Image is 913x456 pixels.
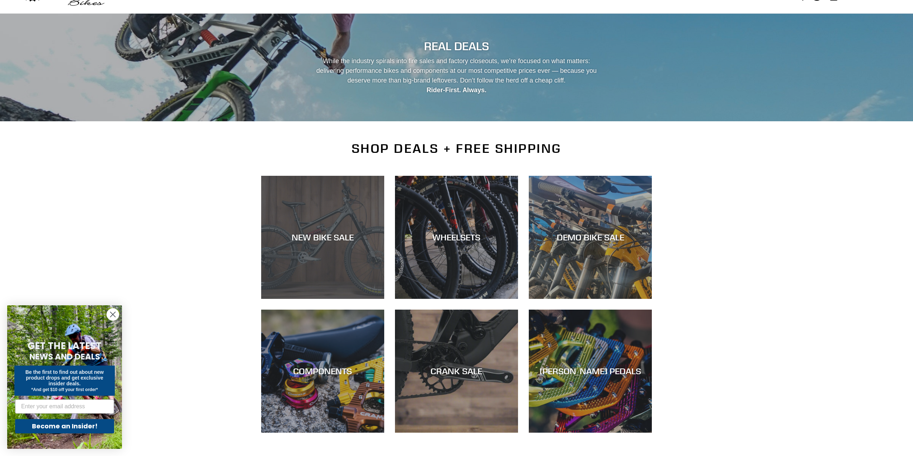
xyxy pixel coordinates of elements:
a: NEW BIKE SALE [261,176,384,299]
button: Close dialog [107,308,119,321]
h2: REAL DEALS [261,39,652,53]
div: DEMO BIKE SALE [529,232,652,243]
a: CRANK SALE [395,310,518,433]
a: WHEELSETS [395,176,518,299]
a: [PERSON_NAME] PEDALS [529,310,652,433]
a: DEMO BIKE SALE [529,176,652,299]
div: WHEELSETS [395,232,518,243]
p: While the industry spirals into fire sales and factory closeouts, we’re focused on what matters: ... [310,56,603,95]
div: COMPONENTS [261,366,384,376]
div: NEW BIKE SALE [261,232,384,243]
input: Enter your email address [15,399,114,414]
a: COMPONENTS [261,310,384,433]
strong: Rider-First. Always. [427,86,486,94]
span: Be the first to find out about new product drops and get exclusive insider deals. [25,369,104,386]
button: Become an Insider! [15,419,114,433]
h2: SHOP DEALS + FREE SHIPPING [261,141,652,156]
span: *And get $10 off your first order* [31,387,98,392]
div: [PERSON_NAME] PEDALS [529,366,652,376]
div: CRANK SALE [395,366,518,376]
span: NEWS AND DEALS [29,351,100,362]
span: GET THE LATEST [28,339,102,352]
